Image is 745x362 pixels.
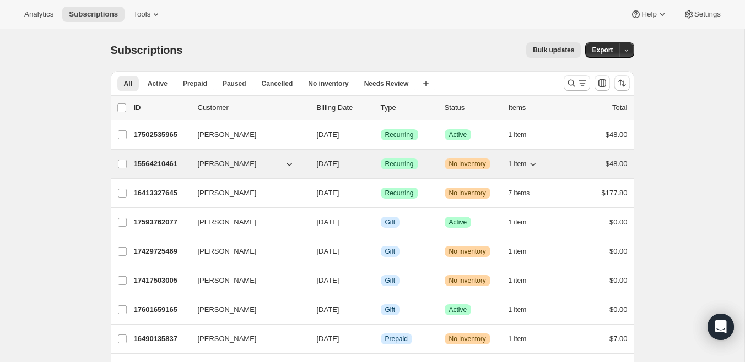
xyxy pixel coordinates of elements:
[677,7,727,22] button: Settings
[134,331,628,347] div: 16490135837[PERSON_NAME][DATE]InfoPrepaidWarningNo inventory1 item$7.00
[509,218,527,227] span: 1 item
[198,275,257,286] span: [PERSON_NAME]
[191,272,301,289] button: [PERSON_NAME]
[385,276,396,285] span: Gift
[708,314,734,340] div: Open Intercom Messenger
[127,7,168,22] button: Tools
[609,218,628,226] span: $0.00
[606,130,628,139] span: $48.00
[609,305,628,314] span: $0.00
[191,243,301,260] button: [PERSON_NAME]
[609,334,628,343] span: $7.00
[62,7,125,22] button: Subscriptions
[191,330,301,348] button: [PERSON_NAME]
[385,160,414,168] span: Recurring
[317,160,339,168] span: [DATE]
[609,247,628,255] span: $0.00
[124,79,132,88] span: All
[694,10,721,19] span: Settings
[134,246,189,257] p: 17429725469
[183,79,207,88] span: Prepaid
[624,7,674,22] button: Help
[111,44,183,56] span: Subscriptions
[509,334,527,343] span: 1 item
[191,213,301,231] button: [PERSON_NAME]
[198,129,257,140] span: [PERSON_NAME]
[509,102,564,113] div: Items
[198,304,257,315] span: [PERSON_NAME]
[134,102,628,113] div: IDCustomerBilling DateTypeStatusItemsTotal
[198,158,257,169] span: [PERSON_NAME]
[609,276,628,284] span: $0.00
[417,76,435,91] button: Create new view
[449,305,467,314] span: Active
[385,247,396,256] span: Gift
[449,189,486,198] span: No inventory
[509,305,527,314] span: 1 item
[134,102,189,113] p: ID
[449,247,486,256] span: No inventory
[641,10,656,19] span: Help
[585,42,619,58] button: Export
[191,155,301,173] button: [PERSON_NAME]
[509,127,539,142] button: 1 item
[509,273,539,288] button: 1 item
[509,302,539,317] button: 1 item
[308,79,348,88] span: No inventory
[509,276,527,285] span: 1 item
[262,79,293,88] span: Cancelled
[134,217,189,228] p: 17593762077
[449,276,486,285] span: No inventory
[564,75,590,91] button: Search and filter results
[24,10,53,19] span: Analytics
[364,79,409,88] span: Needs Review
[509,156,539,172] button: 1 item
[385,189,414,198] span: Recurring
[317,130,339,139] span: [DATE]
[191,184,301,202] button: [PERSON_NAME]
[445,102,500,113] p: Status
[223,79,246,88] span: Paused
[509,331,539,347] button: 1 item
[134,215,628,230] div: 17593762077[PERSON_NAME][DATE]InfoGiftSuccessActive1 item$0.00
[317,305,339,314] span: [DATE]
[317,247,339,255] span: [DATE]
[134,302,628,317] div: 17601659165[PERSON_NAME][DATE]InfoGiftSuccessActive1 item$0.00
[509,185,542,201] button: 7 items
[606,160,628,168] span: $48.00
[509,130,527,139] span: 1 item
[317,276,339,284] span: [DATE]
[385,334,408,343] span: Prepaid
[449,160,486,168] span: No inventory
[69,10,118,19] span: Subscriptions
[602,189,628,197] span: $177.80
[198,188,257,199] span: [PERSON_NAME]
[509,160,527,168] span: 1 item
[385,305,396,314] span: Gift
[134,156,628,172] div: 15564210461[PERSON_NAME][DATE]SuccessRecurringWarningNo inventory1 item$48.00
[509,244,539,259] button: 1 item
[198,102,308,113] p: Customer
[134,129,189,140] p: 17502535965
[134,275,189,286] p: 17417503005
[134,333,189,344] p: 16490135837
[317,189,339,197] span: [DATE]
[385,218,396,227] span: Gift
[317,102,372,113] p: Billing Date
[134,158,189,169] p: 15564210461
[317,218,339,226] span: [DATE]
[592,46,613,54] span: Export
[317,334,339,343] span: [DATE]
[509,215,539,230] button: 1 item
[198,246,257,257] span: [PERSON_NAME]
[134,273,628,288] div: 17417503005[PERSON_NAME][DATE]InfoGiftWarningNo inventory1 item$0.00
[134,304,189,315] p: 17601659165
[449,218,467,227] span: Active
[381,102,436,113] div: Type
[449,334,486,343] span: No inventory
[134,188,189,199] p: 16413327645
[198,217,257,228] span: [PERSON_NAME]
[509,189,530,198] span: 7 items
[385,130,414,139] span: Recurring
[134,244,628,259] div: 17429725469[PERSON_NAME][DATE]InfoGiftWarningNo inventory1 item$0.00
